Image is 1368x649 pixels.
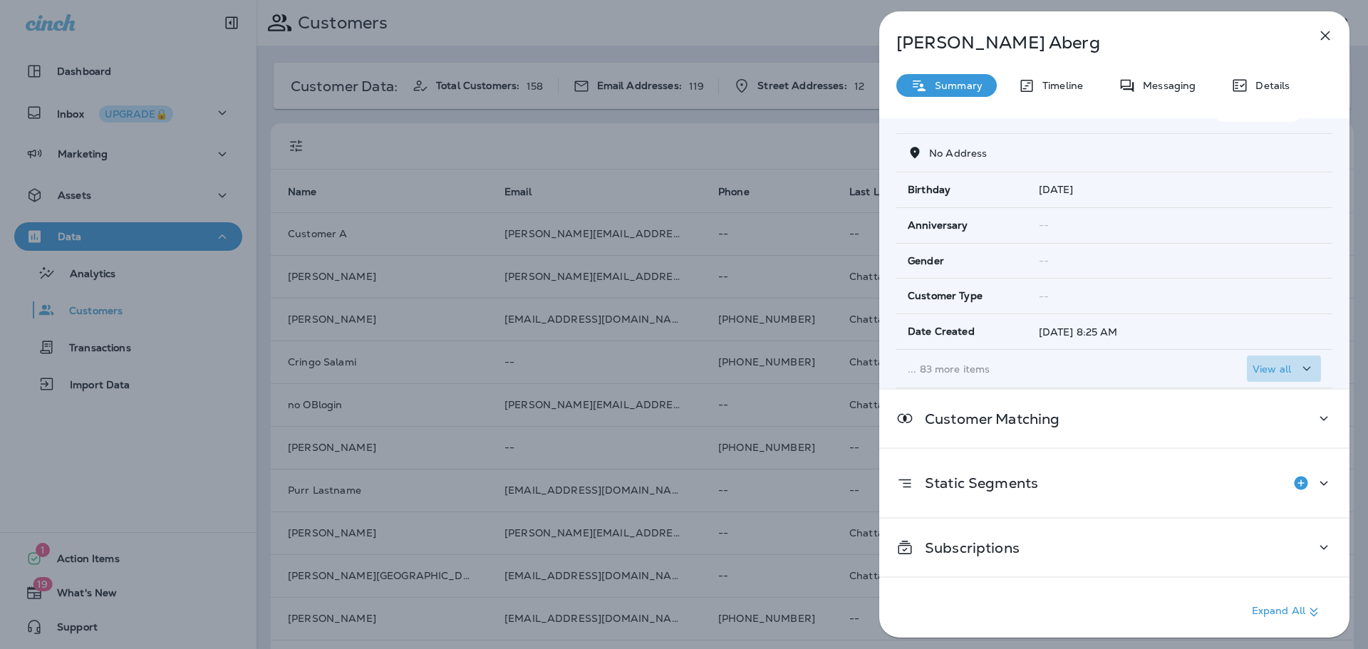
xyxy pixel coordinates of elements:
span: Anniversary [908,219,968,232]
p: Summary [928,80,983,91]
p: Messaging [1136,80,1196,91]
p: Static Segments [913,477,1038,489]
button: View all [1247,355,1321,382]
p: Customer Matching [913,413,1059,425]
p: No Address [922,147,987,159]
p: Subscriptions [913,542,1020,554]
span: Customer Type [908,290,983,302]
p: ... 83 more items [908,363,1190,375]
span: [DATE] [1039,183,1074,196]
p: [PERSON_NAME] Aberg [896,33,1285,53]
span: -- [1039,254,1049,267]
span: Date Created [908,326,975,338]
span: -- [1039,290,1049,303]
span: [DATE] 8:25 AM [1039,326,1118,338]
p: View all [1253,363,1291,375]
button: Add to Static Segment [1287,469,1315,497]
span: -- [1039,219,1049,232]
p: Expand All [1252,603,1322,621]
span: Gender [908,255,944,267]
p: Details [1248,80,1290,91]
span: Birthday [908,184,950,196]
button: Expand All [1246,599,1328,625]
p: Timeline [1035,80,1083,91]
